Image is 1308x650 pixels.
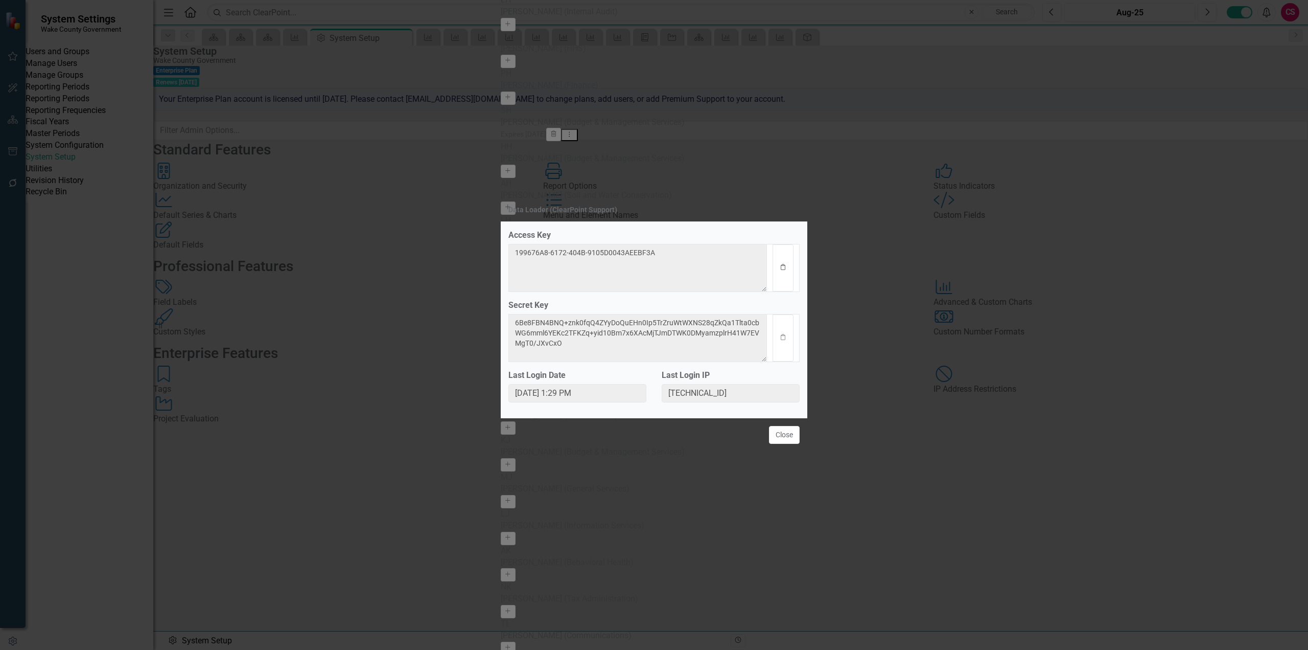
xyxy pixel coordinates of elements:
[508,244,767,292] textarea: 199676A8-6172-404B-9105D0043AEEBF3A
[508,230,551,241] label: Access Key
[508,314,767,362] textarea: 6Be8FBN4BNQ+znk0fqQ4ZYyDoQuEHn0Ip5TrZruWtWXNS28qZkQa1Tlta0cbWG6mml6YEKc2TFKZq+yid10Bm7x6XAcMjTJmD...
[508,370,566,382] label: Last Login Date
[769,426,800,444] button: Close
[508,300,548,311] label: Secret Key
[662,370,710,382] label: Last Login IP
[508,206,617,214] div: Data Loader (ClearPoint Support)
